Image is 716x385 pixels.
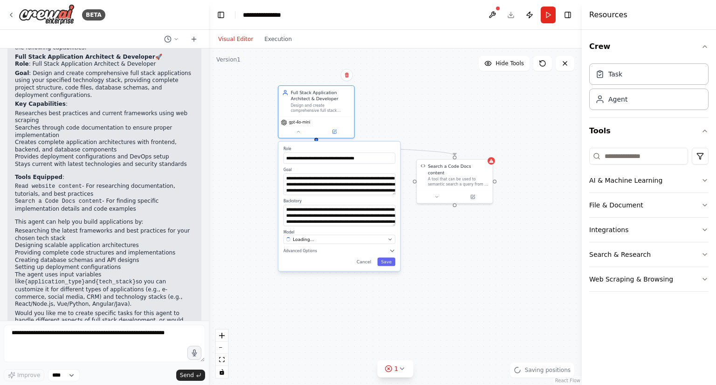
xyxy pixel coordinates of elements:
[216,342,228,354] button: zoom out
[496,60,524,67] span: Hide Tools
[283,247,395,254] button: Advanced Options
[289,120,310,125] span: gpt-4o-mini
[278,85,355,138] div: Full Stack Application Architect & DeveloperDesign and create comprehensive full stack applicatio...
[25,279,85,285] code: {application_type}
[15,183,82,190] code: Read website content
[313,141,458,155] g: Edge from 372098f5-d2b1-4e97-97fc-ca22acc36609 to 34017840-c586-4454-bac9-9b550aa7f18e
[589,193,709,217] button: File & Document
[291,103,351,113] div: Design and create comprehensive full stack applications for {application_type} using {tech_stack}...
[416,159,493,204] div: CodeDocsSearchToolSearch a Code Docs contentA tool that can be used to semantic search a query fr...
[589,168,709,192] button: AI & Machine Learning
[341,69,353,81] button: Delete node
[216,354,228,366] button: fit view
[589,34,709,60] button: Crew
[15,61,194,68] p: : Full Stack Application Architect & Developer
[15,227,194,242] li: Researching the latest frameworks and best practices for your chosen tech stack
[394,364,399,373] span: 1
[15,61,29,67] strong: Role
[15,242,194,249] li: Designing scalable application architectures
[525,366,571,374] span: Saving positions
[283,199,395,204] label: Backstory
[378,258,396,266] button: Save
[291,89,351,102] div: Full Stack Application Architect & Developer
[428,163,489,175] div: Search a Code Docs content
[15,257,194,264] li: Creating database schemas and API designs
[589,60,709,117] div: Crew
[15,110,194,124] li: Researches best practices and current frameworks using web scraping
[589,267,709,291] button: Web Scraping & Browsing
[15,174,62,180] strong: Tools Equipped
[216,330,228,378] div: React Flow controls
[160,34,183,45] button: Switch to previous chat
[589,144,709,299] div: Tools
[555,378,580,383] a: React Flow attribution
[243,10,289,20] nav: breadcrumb
[4,369,44,381] button: Improve
[15,174,194,181] p: :
[283,167,395,172] label: Goal
[317,128,352,136] button: Open in side panel
[378,360,413,378] button: 1
[15,183,194,198] li: - For researching documentation, tutorials, and best practices
[589,218,709,242] button: Integrations
[15,54,194,61] h2: 🚀
[213,34,259,45] button: Visual Editor
[15,54,155,60] strong: Full Stack Application Architect & Developer
[15,101,194,108] p: :
[96,279,136,285] code: {tech_stack}
[187,346,201,360] button: Click to speak your automation idea
[455,193,490,200] button: Open in side panel
[216,366,228,378] button: toggle interactivity
[353,258,375,266] button: Cancel
[283,146,395,151] label: Role
[19,4,75,25] img: Logo
[15,70,194,99] p: : Design and create comprehensive full stack applications using your specified technology stack, ...
[15,310,194,332] p: Would you like me to create specific tasks for this agent to handle different aspects of full sta...
[15,70,29,76] strong: Goal
[15,198,102,205] code: Search a Code Docs content
[15,249,194,257] li: Providing complete code structures and implementations
[283,230,395,235] label: Model
[293,236,314,242] span: openai/gpt-4o-mini
[15,124,194,139] li: Searches through code documentation to ensure proper implementation
[15,264,194,271] li: Setting up deployment configurations
[15,219,194,226] p: This agent can help you build applications by:
[259,34,297,45] button: Execution
[479,56,530,71] button: Hide Tools
[15,271,194,308] p: The agent uses input variables like and so you can customize it for different types of applicatio...
[17,371,40,379] span: Improve
[283,235,395,244] button: Loading...
[15,161,194,168] li: Stays current with latest technologies and security standards
[589,242,709,267] button: Search & Research
[15,101,66,107] strong: Key Capabilities
[428,177,489,187] div: A tool that can be used to semantic search a query from a Code Docs content.
[180,371,194,379] span: Send
[176,370,205,381] button: Send
[420,163,426,168] img: CodeDocsSearchTool
[15,139,194,153] li: Creates complete application architectures with frontend, backend, and database components
[15,153,194,161] li: Provides deployment configurations and DevOps setup
[561,8,574,21] button: Hide right sidebar
[216,56,241,63] div: Version 1
[15,198,194,213] li: - For finding specific implementation details and code examples
[608,69,622,79] div: Task
[589,118,709,144] button: Tools
[589,9,627,21] h4: Resources
[608,95,627,104] div: Agent
[186,34,201,45] button: Start a new chat
[216,330,228,342] button: zoom in
[214,8,227,21] button: Hide left sidebar
[283,248,317,254] span: Advanced Options
[82,9,105,21] div: BETA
